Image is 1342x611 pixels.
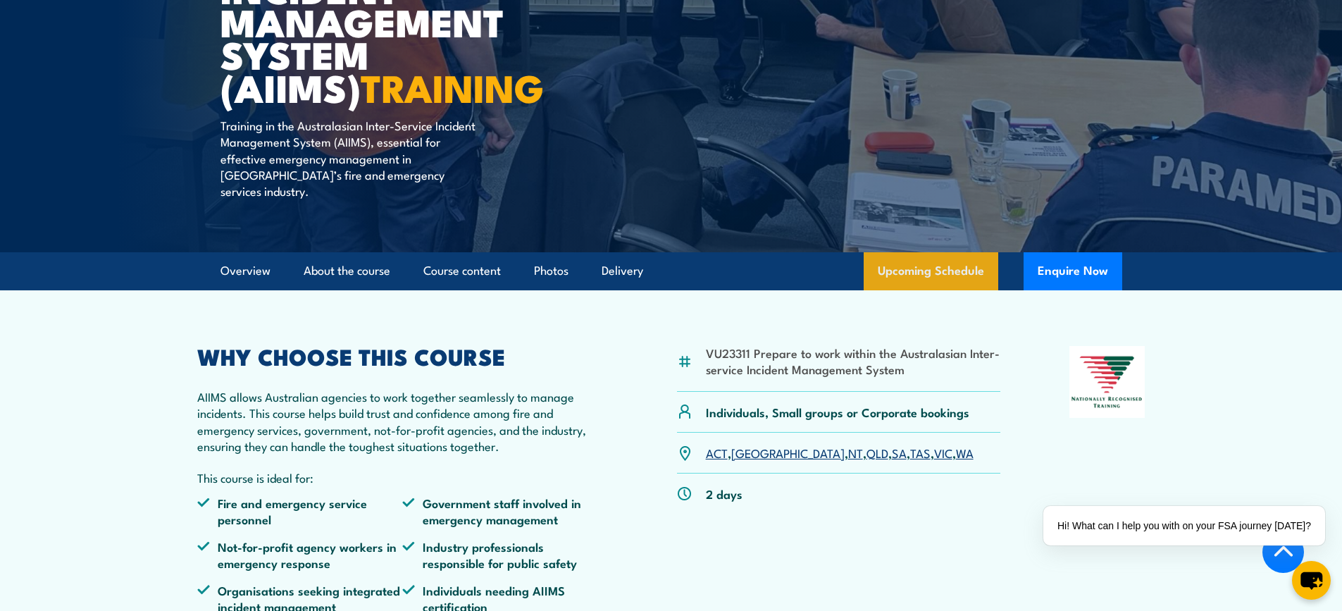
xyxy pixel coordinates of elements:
[866,444,888,461] a: QLD
[361,57,544,116] strong: TRAINING
[534,252,569,290] a: Photos
[220,252,271,290] a: Overview
[1043,506,1325,545] div: Hi! What can I help you with on your FSA journey [DATE]?
[892,444,907,461] a: SA
[706,404,969,420] p: Individuals, Small groups or Corporate bookings
[1069,346,1145,418] img: Nationally Recognised Training logo.
[1292,561,1331,600] button: chat-button
[934,444,952,461] a: VIC
[402,495,608,528] li: Government staff involved in emergency management
[197,538,403,572] li: Not-for-profit agency workers in emergency response
[706,445,974,461] p: , , , , , , ,
[197,388,609,455] p: AIIMS allows Australian agencies to work together seamlessly to manage incidents. This course hel...
[956,444,974,461] a: WA
[197,469,609,486] p: This course is ideal for:
[910,444,931,461] a: TAS
[220,117,478,199] p: Training in the Australasian Inter-Service Incident Management System (AIIMS), essential for effe...
[423,252,501,290] a: Course content
[706,444,728,461] a: ACT
[602,252,643,290] a: Delivery
[706,345,1001,378] li: VU23311 Prepare to work within the Australasian Inter-service Incident Management System
[1024,252,1122,290] button: Enquire Now
[848,444,863,461] a: NT
[731,444,845,461] a: [GEOGRAPHIC_DATA]
[197,346,609,366] h2: WHY CHOOSE THIS COURSE
[706,486,743,502] p: 2 days
[197,495,403,528] li: Fire and emergency service personnel
[304,252,390,290] a: About the course
[864,252,998,290] a: Upcoming Schedule
[402,538,608,572] li: Industry professionals responsible for public safety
